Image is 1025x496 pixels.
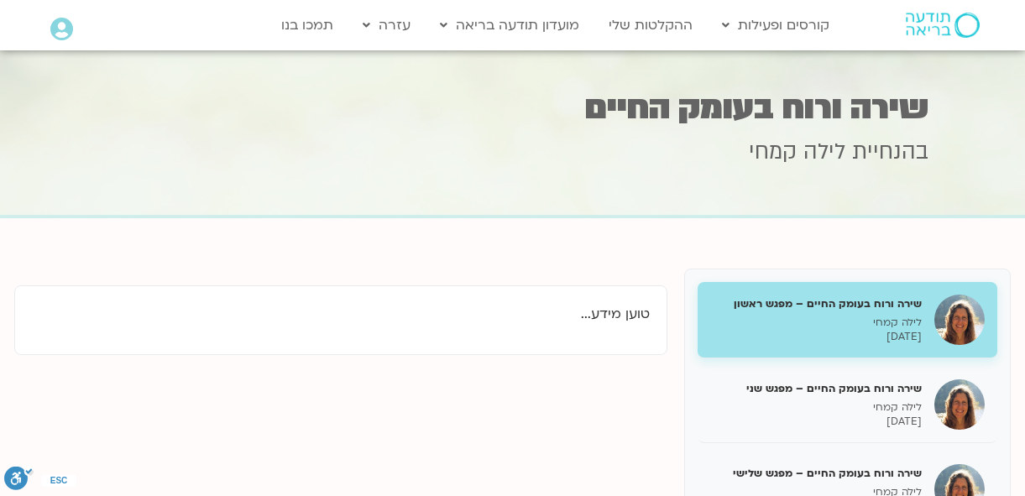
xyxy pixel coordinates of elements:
p: [DATE] [710,415,922,429]
p: טוען מידע... [32,303,650,326]
p: לילה קמחי [710,316,922,330]
a: תמכו בנו [273,9,342,41]
img: שירה ורוח בעומק החיים – מפגש ראשון [934,295,985,345]
p: לילה קמחי [710,400,922,415]
img: תודעה בריאה [906,13,980,38]
a: עזרה [354,9,419,41]
h1: שירה ורוח בעומק החיים [97,91,928,124]
a: ההקלטות שלי [600,9,701,41]
span: לילה קמחי [749,137,845,167]
h5: שירה ורוח בעומק החיים – מפגש ראשון [710,296,922,311]
img: שירה ורוח בעומק החיים – מפגש שני [934,379,985,430]
a: קורסים ופעילות [714,9,838,41]
span: בהנחיית [852,137,928,167]
h5: שירה ורוח בעומק החיים – מפגש שלישי [710,466,922,481]
h5: שירה ורוח בעומק החיים – מפגש שני [710,381,922,396]
a: מועדון תודעה בריאה [431,9,588,41]
p: [DATE] [710,330,922,344]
